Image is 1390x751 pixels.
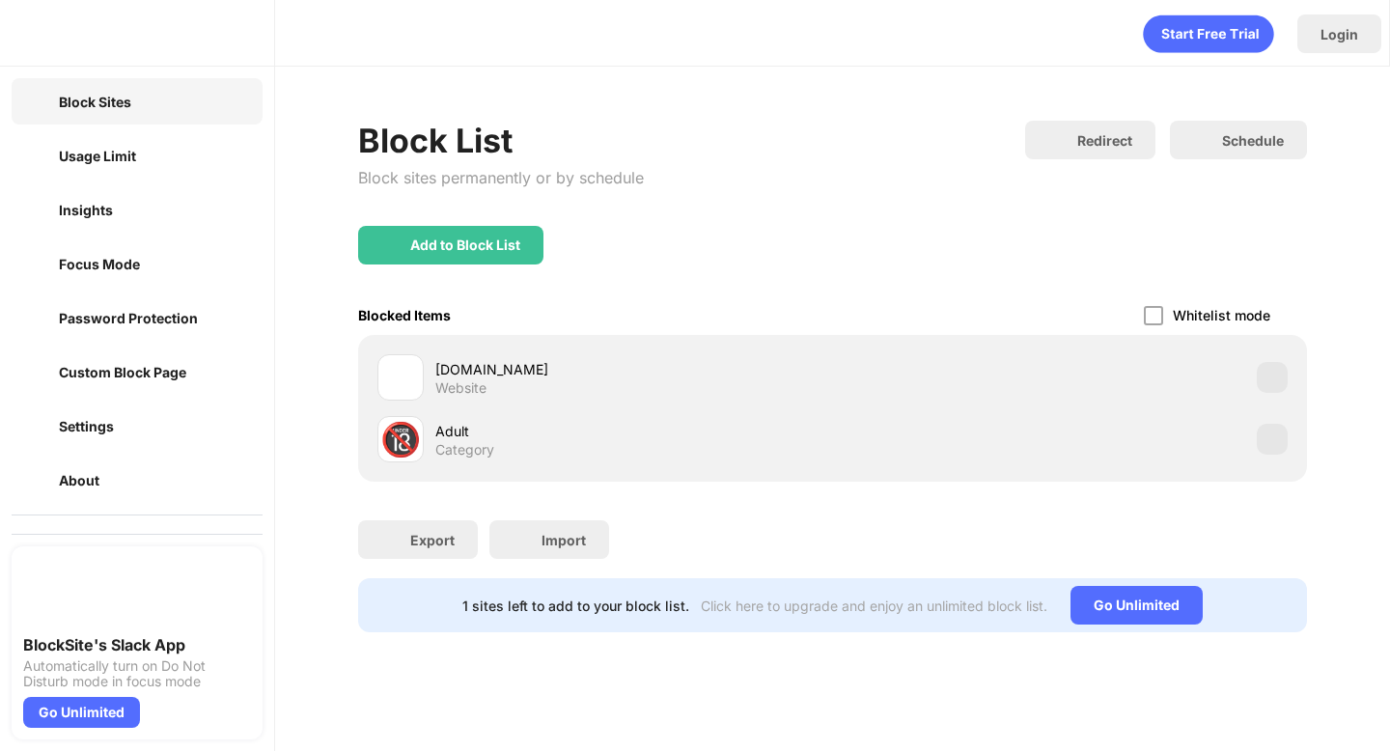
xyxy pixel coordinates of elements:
div: Click here to upgrade and enjoy an unlimited block list. [701,598,1047,614]
img: lock-menu.svg [226,360,249,383]
div: Block sites permanently or by schedule [358,168,644,187]
div: Login [1320,26,1358,42]
div: Block List [358,121,644,160]
img: favicons [389,366,412,389]
div: BlockSite's Slack App [23,635,251,654]
img: new-icon.svg [214,202,249,217]
img: block-on.svg [25,90,49,114]
div: 1 sites left to add to your block list. [462,598,689,614]
div: Focus Mode [59,256,140,272]
div: Import [542,532,586,548]
img: about-off.svg [25,468,49,492]
div: Redirect [1077,132,1132,149]
div: Schedule [1222,132,1284,149]
div: Go Unlimited [23,697,140,728]
img: logo-blocksite.svg [14,14,150,52]
div: [DOMAIN_NAME] [435,359,832,379]
div: Blocked Items [358,307,451,323]
img: focus-off.svg [25,252,49,276]
img: insights-off.svg [25,198,49,222]
img: password-protection-off.svg [25,306,49,330]
img: x-button.svg [1276,598,1292,613]
div: Custom Block Page [59,364,186,380]
div: Block Sites [59,94,131,110]
div: Add to Block List [410,237,520,253]
img: push-slack.svg [23,558,93,627]
div: Settings [59,418,114,434]
div: Adult [435,421,832,441]
div: About [59,472,99,488]
div: Go Unlimited [1070,586,1203,625]
div: Usage Limit [59,148,136,164]
div: Insights [59,202,113,218]
img: lock-menu.svg [226,306,249,329]
div: animation [1143,14,1274,53]
img: settings-off.svg [25,414,49,438]
div: Category [435,441,494,459]
div: 🔞 [380,420,421,459]
div: Export [410,532,455,548]
img: time-usage-off.svg [25,144,49,168]
div: Whitelist mode [1173,307,1270,323]
div: Password Protection [59,310,198,326]
img: new-icon.svg [214,148,249,163]
div: Automatically turn on Do Not Disturb mode in focus mode [23,658,251,689]
img: customize-block-page-off.svg [25,360,49,384]
div: Website [435,379,486,397]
